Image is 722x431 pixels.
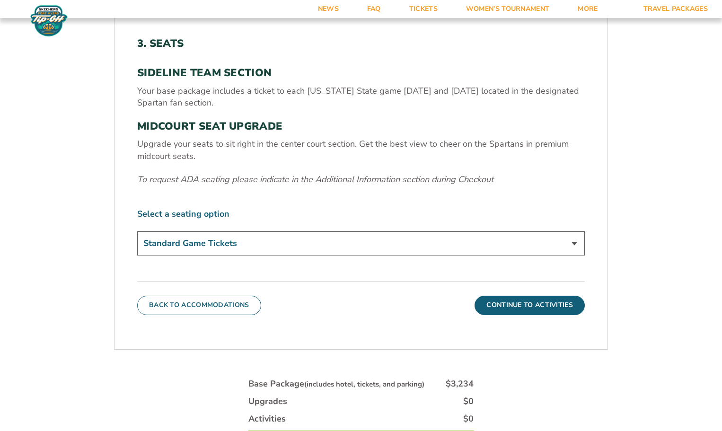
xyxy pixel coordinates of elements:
h2: 3. Seats [137,37,585,50]
em: To request ADA seating please indicate in the Additional Information section during Checkout [137,174,493,185]
div: Base Package [248,378,424,390]
div: $0 [463,396,474,407]
div: $3,234 [446,378,474,390]
label: Select a seating option [137,208,585,220]
small: (includes hotel, tickets, and parking) [304,379,424,389]
div: Upgrades [248,396,287,407]
img: Fort Myers Tip-Off [28,5,70,37]
h3: MIDCOURT SEAT UPGRADE [137,120,585,132]
p: Upgrade your seats to sit right in the center court section. Get the best view to cheer on the Sp... [137,138,585,162]
div: Activities [248,413,286,425]
p: Your base package includes a ticket to each [US_STATE] State game [DATE] and [DATE] located in th... [137,85,585,109]
h3: SIDELINE TEAM SECTION [137,67,585,79]
button: Back To Accommodations [137,296,261,315]
button: Continue To Activities [475,296,585,315]
div: $0 [463,413,474,425]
